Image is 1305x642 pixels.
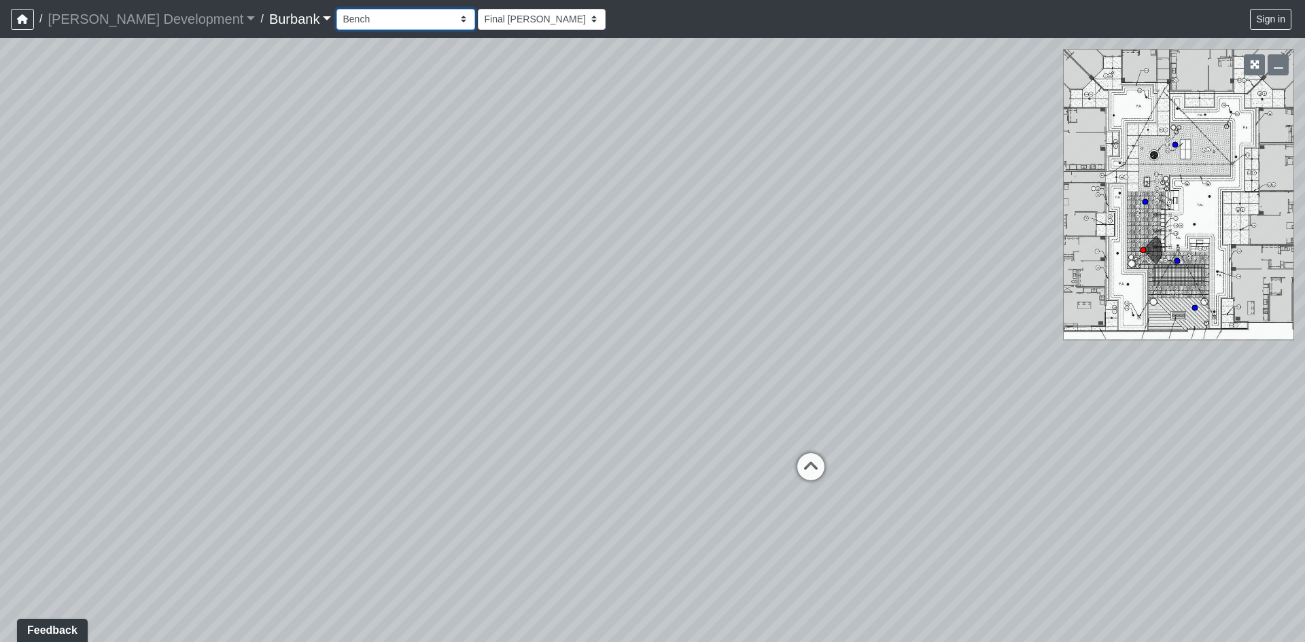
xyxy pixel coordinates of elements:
[34,5,48,33] span: /
[269,5,332,33] a: Burbank
[10,615,90,642] iframe: Ybug feedback widget
[48,5,255,33] a: [PERSON_NAME] Development
[255,5,268,33] span: /
[1250,9,1291,30] button: Sign in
